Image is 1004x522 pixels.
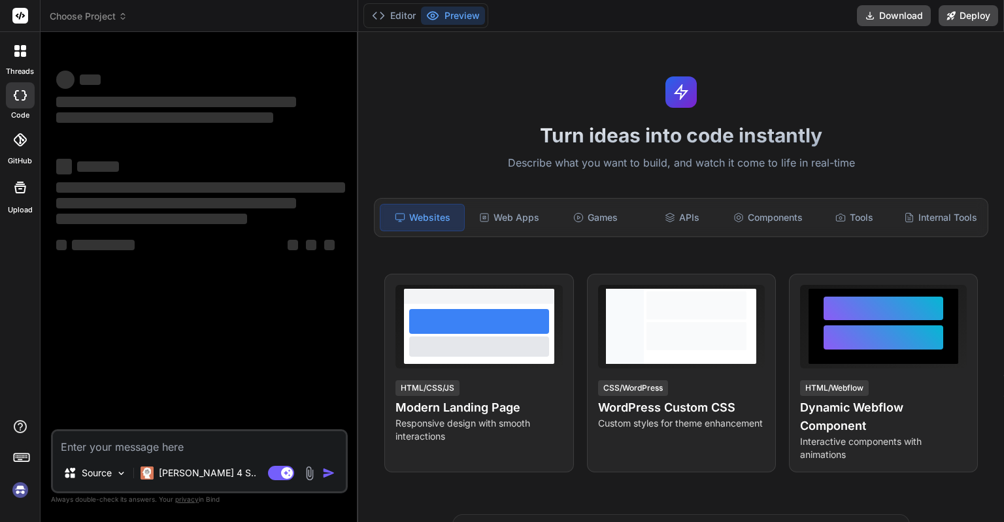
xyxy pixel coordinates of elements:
[800,435,967,461] p: Interactive components with animations
[800,399,967,435] h4: Dynamic Webflow Component
[11,110,29,121] label: code
[9,479,31,501] img: signin
[554,204,637,231] div: Games
[367,7,421,25] button: Editor
[116,468,127,479] img: Pick Models
[800,380,869,396] div: HTML/Webflow
[598,417,765,430] p: Custom styles for theme enhancement
[421,7,485,25] button: Preview
[56,182,345,193] span: ‌
[175,495,199,503] span: privacy
[467,204,551,231] div: Web Apps
[726,204,810,231] div: Components
[288,240,298,250] span: ‌
[56,240,67,250] span: ‌
[8,155,32,167] label: GitHub
[56,97,296,107] span: ‌
[366,123,996,147] h1: Turn ideas into code instantly
[939,5,998,26] button: Deploy
[598,399,765,417] h4: WordPress Custom CSS
[899,204,982,231] div: Internal Tools
[141,466,154,480] img: Claude 4 Sonnet
[80,74,101,85] span: ‌
[56,214,247,224] span: ‌
[812,204,896,231] div: Tools
[640,204,724,231] div: APIs
[56,198,296,208] span: ‌
[857,5,931,26] button: Download
[82,466,112,480] p: Source
[77,161,119,172] span: ‌
[8,204,33,216] label: Upload
[395,399,562,417] h4: Modern Landing Page
[56,71,75,89] span: ‌
[322,466,335,480] img: icon
[6,66,34,77] label: threads
[72,240,135,250] span: ‌
[306,240,316,250] span: ‌
[56,159,72,174] span: ‌
[51,493,348,506] p: Always double-check its answers. Your in Bind
[324,240,335,250] span: ‌
[395,417,562,443] p: Responsive design with smooth interactions
[598,380,668,396] div: CSS/WordPress
[50,10,127,23] span: Choose Project
[395,380,460,396] div: HTML/CSS/JS
[159,466,256,480] p: [PERSON_NAME] 4 S..
[56,112,273,123] span: ‌
[366,155,996,172] p: Describe what you want to build, and watch it come to life in real-time
[302,466,317,481] img: attachment
[380,204,465,231] div: Websites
